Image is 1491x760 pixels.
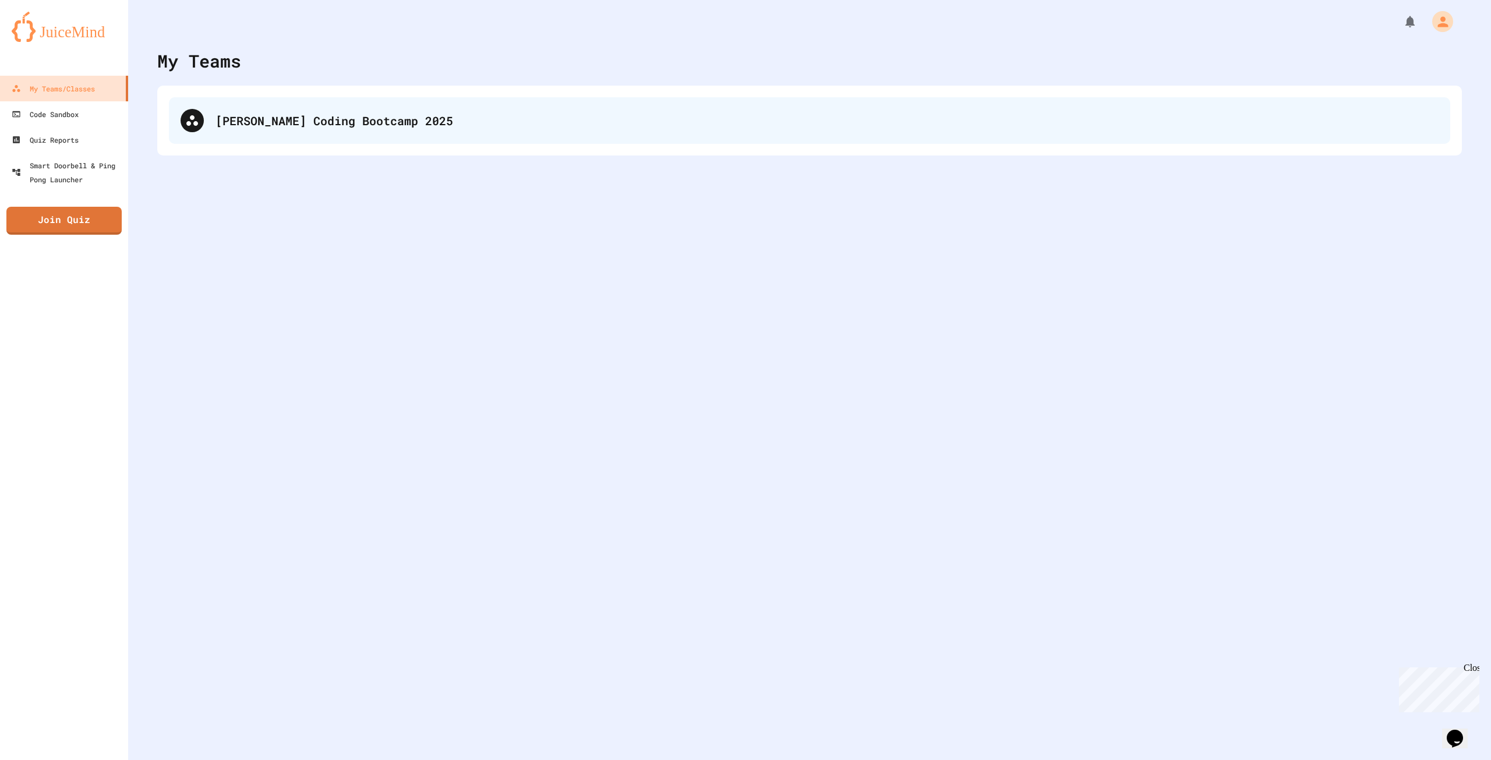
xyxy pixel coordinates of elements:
[5,5,80,74] div: Chat with us now!Close
[157,48,241,74] div: My Teams
[12,82,95,96] div: My Teams/Classes
[12,12,116,42] img: logo-orange.svg
[1394,663,1479,712] iframe: chat widget
[12,133,79,147] div: Quiz Reports
[215,112,1439,129] div: [PERSON_NAME] Coding Bootcamp 2025
[12,158,123,186] div: Smart Doorbell & Ping Pong Launcher
[1442,713,1479,748] iframe: chat widget
[169,97,1450,144] div: [PERSON_NAME] Coding Bootcamp 2025
[6,207,122,235] a: Join Quiz
[1420,8,1456,35] div: My Account
[1382,12,1420,31] div: My Notifications
[12,107,79,121] div: Code Sandbox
